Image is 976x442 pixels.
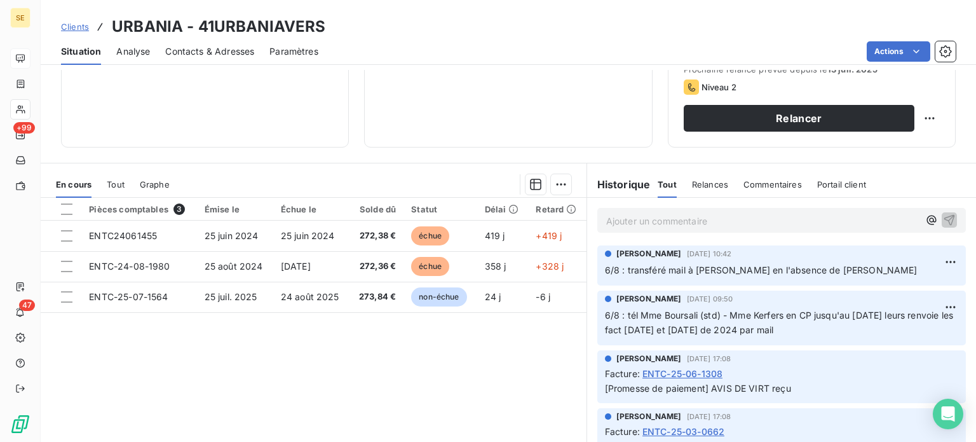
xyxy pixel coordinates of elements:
[61,45,101,58] span: Situation
[536,230,562,241] span: +419 j
[281,261,311,272] span: [DATE]
[205,230,259,241] span: 25 juin 2024
[605,310,956,335] span: 6/8 : tél Mme Boursali (std) - Mme Kerfers en CP jusqu'au [DATE] leurs renvoie les fact [DATE] et...
[817,179,866,190] span: Portail client
[61,20,89,33] a: Clients
[616,353,682,364] span: [PERSON_NAME]
[658,179,677,190] span: Tout
[61,22,89,32] span: Clients
[112,15,325,38] h3: URBANIA - 41URBANIAVERS
[19,300,35,311] span: 47
[281,204,342,214] div: Échue le
[10,8,30,28] div: SE
[605,383,791,394] span: [Promesse de paiement] AVIS DE VIRT reçu
[587,177,651,192] h6: Historique
[411,257,449,276] span: échue
[205,204,266,214] div: Émise le
[357,204,396,214] div: Solde dû
[536,204,578,214] div: Retard
[485,230,505,241] span: 419 j
[616,293,682,305] span: [PERSON_NAME]
[485,291,501,302] span: 24 j
[642,425,724,438] span: ENTC-25-03-0662
[10,414,30,434] img: Logo LeanPay
[605,425,640,438] span: Facture :
[411,287,466,307] span: non-échue
[205,291,257,302] span: 25 juil. 2025
[107,179,125,190] span: Tout
[605,265,918,275] span: 6/8 : transféré mail à [PERSON_NAME] en l'absence de [PERSON_NAME]
[485,204,521,214] div: Délai
[357,230,396,242] span: 272,38 €
[867,41,930,62] button: Actions
[281,230,335,241] span: 25 juin 2024
[411,226,449,245] span: échue
[116,45,150,58] span: Analyse
[687,250,732,258] span: [DATE] 10:42
[269,45,318,58] span: Paramètres
[165,45,254,58] span: Contacts & Adresses
[281,291,339,302] span: 24 août 2025
[173,204,185,215] span: 3
[642,367,722,380] span: ENTC-25-06-1308
[10,125,30,145] a: +99
[616,248,682,259] span: [PERSON_NAME]
[89,291,168,302] span: ENTC-25-07-1564
[89,230,157,241] span: ENTC24061455
[89,204,189,215] div: Pièces comptables
[357,291,396,303] span: 273,84 €
[743,179,802,190] span: Commentaires
[13,122,35,134] span: +99
[692,179,728,190] span: Relances
[357,260,396,273] span: 272,36 €
[89,261,170,272] span: ENTC-24-08-1980
[687,413,731,420] span: [DATE] 17:08
[616,411,682,422] span: [PERSON_NAME]
[687,295,733,303] span: [DATE] 09:50
[687,355,731,363] span: [DATE] 17:08
[605,367,640,380] span: Facture :
[933,399,963,429] div: Open Intercom Messenger
[684,105,914,132] button: Relancer
[485,261,506,272] span: 358 j
[140,179,170,190] span: Graphe
[205,261,263,272] span: 25 août 2024
[536,291,550,302] span: -6 j
[56,179,91,190] span: En cours
[411,204,470,214] div: Statut
[701,82,736,92] span: Niveau 2
[536,261,564,272] span: +328 j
